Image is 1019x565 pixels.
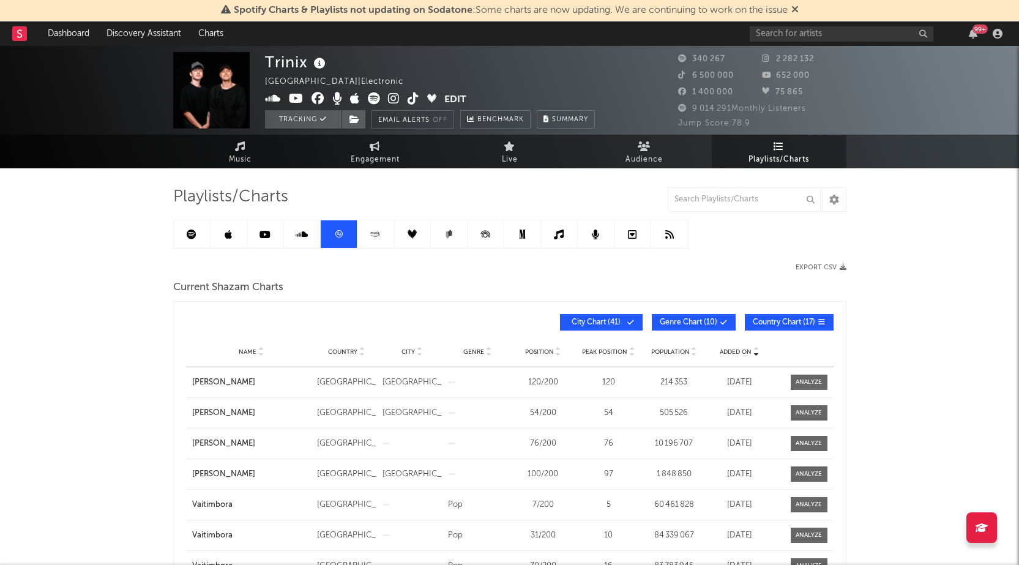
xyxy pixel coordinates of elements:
[317,529,376,542] div: [GEOGRAPHIC_DATA]
[371,110,454,129] button: Email AlertsOff
[720,348,752,356] span: Added On
[762,72,810,80] span: 652 000
[317,438,376,450] div: [GEOGRAPHIC_DATA]
[463,348,484,356] span: Genre
[552,116,588,123] span: Summary
[678,72,734,80] span: 6 500 000
[234,6,472,15] span: Spotify Charts & Playlists not updating on Sodatone
[625,152,663,167] span: Audience
[234,6,788,15] span: : Some charts are now updating. We are continuing to work on the issue
[678,119,750,127] span: Jump Score: 78.9
[317,468,376,481] div: [GEOGRAPHIC_DATA]
[710,376,769,389] div: [DATE]
[644,376,704,389] div: 214 353
[383,376,442,389] div: [GEOGRAPHIC_DATA]
[579,468,638,481] div: 97
[712,135,846,168] a: Playlists/Charts
[710,499,769,511] div: [DATE]
[98,21,190,46] a: Discovery Assistant
[192,499,311,511] a: Vaitimbora
[513,376,573,389] div: 120 / 200
[710,438,769,450] div: [DATE]
[192,407,311,419] a: [PERSON_NAME]
[644,468,704,481] div: 1 848 850
[39,21,98,46] a: Dashboard
[460,110,531,129] a: Benchmark
[317,499,376,511] div: [GEOGRAPHIC_DATA]
[442,135,577,168] a: Live
[579,376,638,389] div: 120
[582,348,627,356] span: Peak Position
[513,438,573,450] div: 76 / 200
[192,438,311,450] a: [PERSON_NAME]
[513,499,573,511] div: 7 / 200
[173,280,283,295] span: Current Shazam Charts
[239,348,256,356] span: Name
[173,190,288,204] span: Playlists/Charts
[710,468,769,481] div: [DATE]
[668,187,821,212] input: Search Playlists/Charts
[192,376,311,389] a: [PERSON_NAME]
[710,407,769,419] div: [DATE]
[579,529,638,542] div: 10
[502,152,518,167] span: Live
[265,110,342,129] button: Tracking
[678,105,806,113] span: 9 014 291 Monthly Listeners
[401,348,415,356] span: City
[448,499,507,511] div: Pop
[710,529,769,542] div: [DATE]
[644,529,704,542] div: 84 339 067
[969,29,977,39] button: 99+
[579,407,638,419] div: 54
[579,499,638,511] div: 5
[579,438,638,450] div: 76
[644,438,704,450] div: 10 196 707
[660,319,717,326] span: Genre Chart ( 10 )
[972,24,988,34] div: 99 +
[513,407,573,419] div: 54 / 200
[537,110,595,129] button: Summary
[513,468,573,481] div: 100 / 200
[678,55,725,63] span: 340 267
[383,407,442,419] div: [GEOGRAPHIC_DATA]
[753,319,815,326] span: Country Chart ( 17 )
[173,135,308,168] a: Music
[383,468,442,481] div: [GEOGRAPHIC_DATA]
[229,152,252,167] span: Music
[317,376,376,389] div: [GEOGRAPHIC_DATA]
[577,135,712,168] a: Audience
[477,113,524,127] span: Benchmark
[444,92,466,108] button: Edit
[433,117,447,124] em: Off
[762,88,803,96] span: 75 865
[317,407,376,419] div: [GEOGRAPHIC_DATA]
[265,52,329,72] div: Trinix
[644,499,704,511] div: 60 461 828
[762,55,814,63] span: 2 282 132
[192,468,311,481] a: [PERSON_NAME]
[513,529,573,542] div: 31 / 200
[190,21,232,46] a: Charts
[328,348,357,356] span: Country
[745,314,834,331] button: Country Chart(17)
[448,529,507,542] div: Pop
[652,314,736,331] button: Genre Chart(10)
[560,314,643,331] button: City Chart(41)
[308,135,442,168] a: Engagement
[192,529,311,542] div: Vaitimbora
[791,6,799,15] span: Dismiss
[351,152,400,167] span: Engagement
[525,348,554,356] span: Position
[651,348,690,356] span: Population
[748,152,809,167] span: Playlists/Charts
[644,407,704,419] div: 505 526
[796,264,846,271] button: Export CSV
[265,75,417,89] div: [GEOGRAPHIC_DATA] | Electronic
[750,26,933,42] input: Search for artists
[568,319,624,326] span: City Chart ( 41 )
